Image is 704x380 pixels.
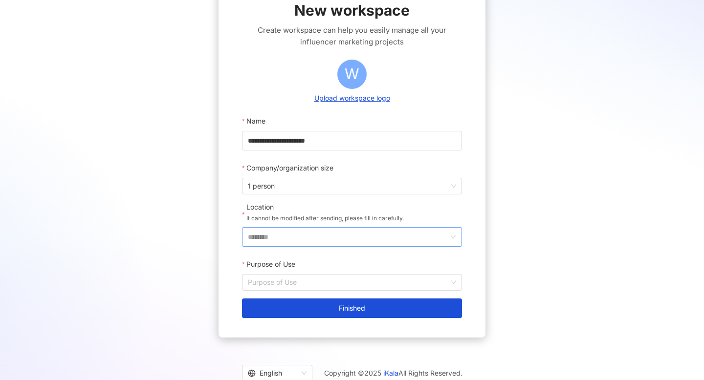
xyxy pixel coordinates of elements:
label: Name [242,111,272,131]
span: Finished [339,304,365,312]
input: Name [242,131,462,150]
span: 1 person [248,178,456,194]
span: Copyright © 2025 All Rights Reserved. [324,367,462,379]
label: Purpose of Use [242,254,302,274]
span: down [450,234,456,240]
button: Upload workspace logo [311,93,393,104]
div: Location [246,202,404,212]
button: Finished [242,298,462,318]
span: Create workspace can help you easily manage all your influencer marketing projects [242,24,462,48]
label: Company/organization size [242,158,340,178]
span: W [345,63,359,85]
a: iKala [383,369,398,377]
p: It cannot be modified after sending, please fill in carefully. [246,213,404,223]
